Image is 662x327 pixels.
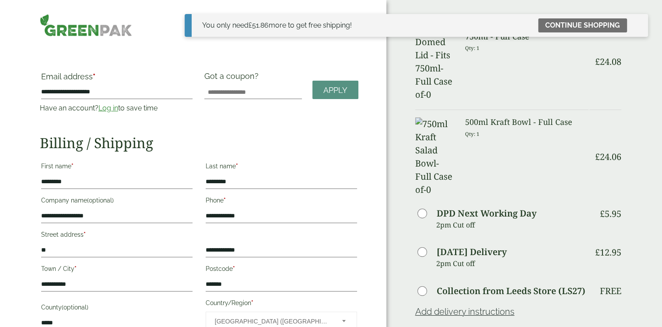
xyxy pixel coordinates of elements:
label: Last name [206,160,357,175]
h2: Billing / Shipping [40,135,358,151]
span: £ [249,21,252,29]
label: Email address [41,73,193,85]
label: [DATE] Delivery [437,248,507,256]
span: £ [595,56,600,68]
abbr: required [251,299,253,306]
label: First name [41,160,193,175]
img: 750ml Kraft Salad Bowl-Full Case of-0 [415,117,455,196]
span: (optional) [87,197,114,204]
a: Apply [312,81,358,100]
p: 2pm Cut off [436,218,589,231]
abbr: required [84,231,86,238]
abbr: required [224,197,226,204]
label: County [41,301,193,316]
div: You only need more to get free shipping! [202,20,352,31]
small: Qty: 1 [465,45,480,51]
span: £ [595,246,600,258]
label: DPD Next Working Day [437,209,536,218]
p: 2pm Cut off [436,257,589,270]
h3: 500ml Kraft Bowl - Full Case [465,117,588,127]
span: 51.86 [249,21,269,29]
small: Qty: 1 [465,131,480,137]
abbr: required [236,163,238,170]
bdi: 24.08 [595,56,621,68]
label: Country/Region [206,297,357,312]
bdi: 24.06 [595,151,621,163]
p: Have an account? to save time [40,103,194,114]
p: Free [600,286,621,296]
a: Continue shopping [538,18,627,32]
label: Town / City [41,263,193,277]
img: GreenPak Supplies [40,14,132,36]
abbr: required [74,265,77,272]
span: Apply [323,85,347,95]
a: Log in [98,104,118,112]
bdi: 5.95 [600,208,621,220]
abbr: required [233,265,235,272]
label: Got a coupon? [204,71,262,85]
span: £ [595,151,600,163]
img: Clear Domed Lid - Fits 750ml-Full Case of-0 [415,22,455,101]
span: (optional) [62,304,88,311]
label: Phone [206,194,357,209]
bdi: 12.95 [595,246,621,258]
label: Company name [41,194,193,209]
label: Street address [41,228,193,243]
abbr: required [71,163,74,170]
label: Collection from Leeds Store (LS27) [437,287,585,295]
span: £ [600,208,605,220]
abbr: required [93,72,95,81]
a: Add delivery instructions [415,306,515,317]
label: Postcode [206,263,357,277]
